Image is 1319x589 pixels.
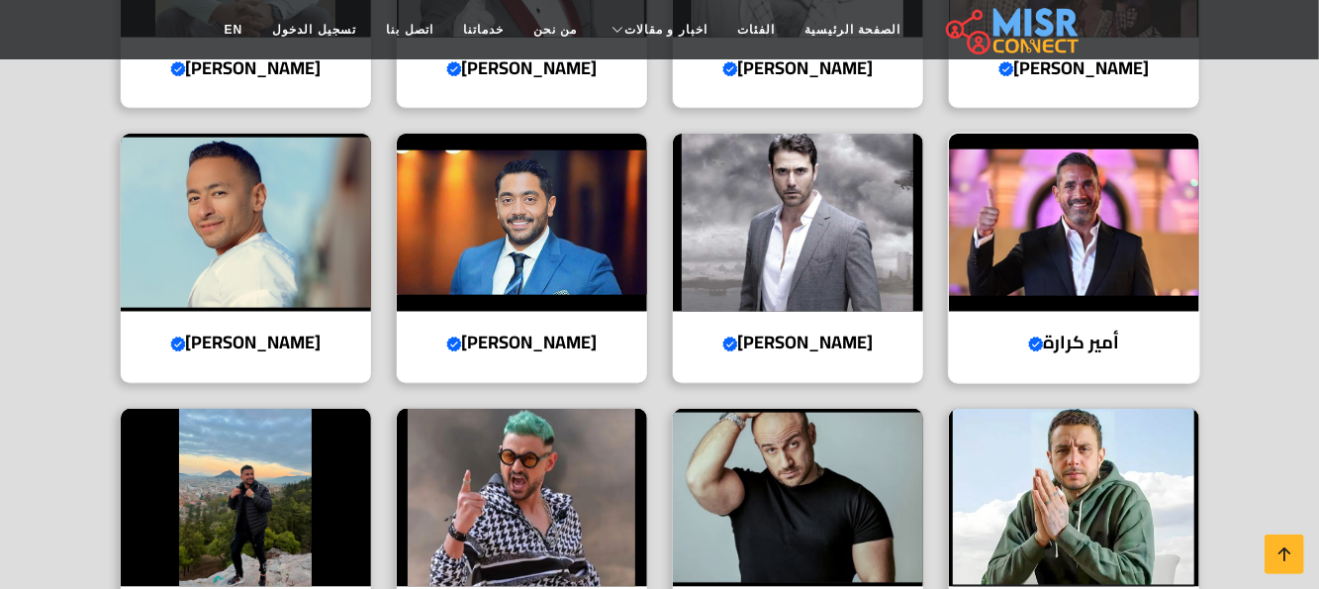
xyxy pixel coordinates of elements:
[412,332,632,353] h4: [PERSON_NAME]
[397,409,647,587] img: رامز جلال
[257,11,371,49] a: تسجيل الدخول
[673,134,923,312] img: أحمد عز
[964,57,1184,79] h4: [PERSON_NAME]
[722,11,790,49] a: الفئات
[412,57,632,79] h4: [PERSON_NAME]
[446,61,462,77] svg: Verified account
[673,409,923,587] img: أحمد مكي
[210,11,258,49] a: EN
[170,337,186,352] svg: Verified account
[1028,337,1044,352] svg: Verified account
[722,337,738,352] svg: Verified account
[592,11,722,49] a: اخبار و مقالات
[170,61,186,77] svg: Verified account
[624,21,707,39] span: اخبار و مقالات
[964,332,1184,353] h4: أمير كرارة
[136,57,356,79] h4: [PERSON_NAME]
[688,57,908,79] h4: [PERSON_NAME]
[448,11,518,49] a: خدماتنا
[660,133,936,384] a: أحمد عز [PERSON_NAME]
[946,5,1079,54] img: main.misr_connect
[936,133,1212,384] a: أمير كرارة أمير كرارة
[949,134,1199,312] img: أمير كرارة
[518,11,592,49] a: من نحن
[121,409,371,587] img: علي غزلان
[121,134,371,312] img: حمادة هلال
[384,133,660,384] a: أحمد فلوكس [PERSON_NAME]
[108,133,384,384] a: حمادة هلال [PERSON_NAME]
[372,11,448,49] a: اتصل بنا
[790,11,915,49] a: الصفحة الرئيسية
[397,134,647,312] img: أحمد فلوكس
[949,409,1199,587] img: أحمد الفيشاوي
[136,332,356,353] h4: [PERSON_NAME]
[722,61,738,77] svg: Verified account
[688,332,908,353] h4: [PERSON_NAME]
[998,61,1014,77] svg: Verified account
[446,337,462,352] svg: Verified account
